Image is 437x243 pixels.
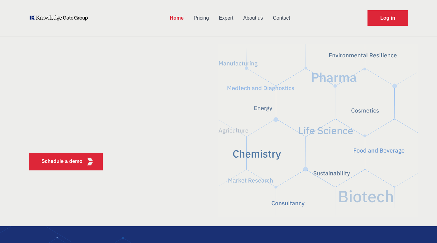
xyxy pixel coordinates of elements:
[218,40,418,220] img: KGG Fifth Element RED
[29,153,103,170] button: Schedule a demoKGG Fifth Element RED
[406,213,437,243] iframe: Chat Widget
[41,158,83,165] p: Schedule a demo
[238,10,268,26] a: About us
[189,10,214,26] a: Pricing
[29,15,92,21] a: KOL Knowledge Platform: Talk to Key External Experts (KEE)
[214,10,238,26] a: Expert
[367,10,408,26] a: Request Demo
[86,158,94,165] img: KGG Fifth Element RED
[268,10,295,26] a: Contact
[165,10,189,26] a: Home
